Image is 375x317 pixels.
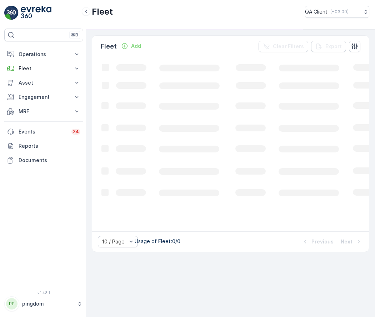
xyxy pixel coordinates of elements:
[118,42,144,50] button: Add
[19,65,69,72] p: Fleet
[311,41,346,52] button: Export
[19,142,80,150] p: Reports
[131,42,141,50] p: Add
[341,238,352,245] p: Next
[4,296,83,311] button: PPpingdom
[305,6,369,18] button: QA Client(+03:00)
[4,153,83,167] a: Documents
[4,291,83,295] span: v 1.48.1
[19,94,69,101] p: Engagement
[4,61,83,76] button: Fleet
[19,51,69,58] p: Operations
[4,76,83,90] button: Asset
[4,139,83,153] a: Reports
[71,32,78,38] p: ⌘B
[19,128,67,135] p: Events
[311,238,334,245] p: Previous
[6,298,17,310] div: PP
[273,43,304,50] p: Clear Filters
[22,300,73,307] p: pingdom
[92,6,113,17] p: Fleet
[73,129,79,135] p: 34
[4,47,83,61] button: Operations
[101,41,117,51] p: Fleet
[135,238,180,245] p: Usage of Fleet : 0/0
[4,104,83,119] button: MRF
[325,43,342,50] p: Export
[301,237,334,246] button: Previous
[4,6,19,20] img: logo
[21,6,51,20] img: logo_light-DOdMpM7g.png
[19,108,69,115] p: MRF
[19,79,69,86] p: Asset
[4,125,83,139] a: Events34
[4,90,83,104] button: Engagement
[259,41,308,52] button: Clear Filters
[340,237,363,246] button: Next
[19,157,80,164] p: Documents
[305,8,327,15] p: QA Client
[330,9,349,15] p: ( +03:00 )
